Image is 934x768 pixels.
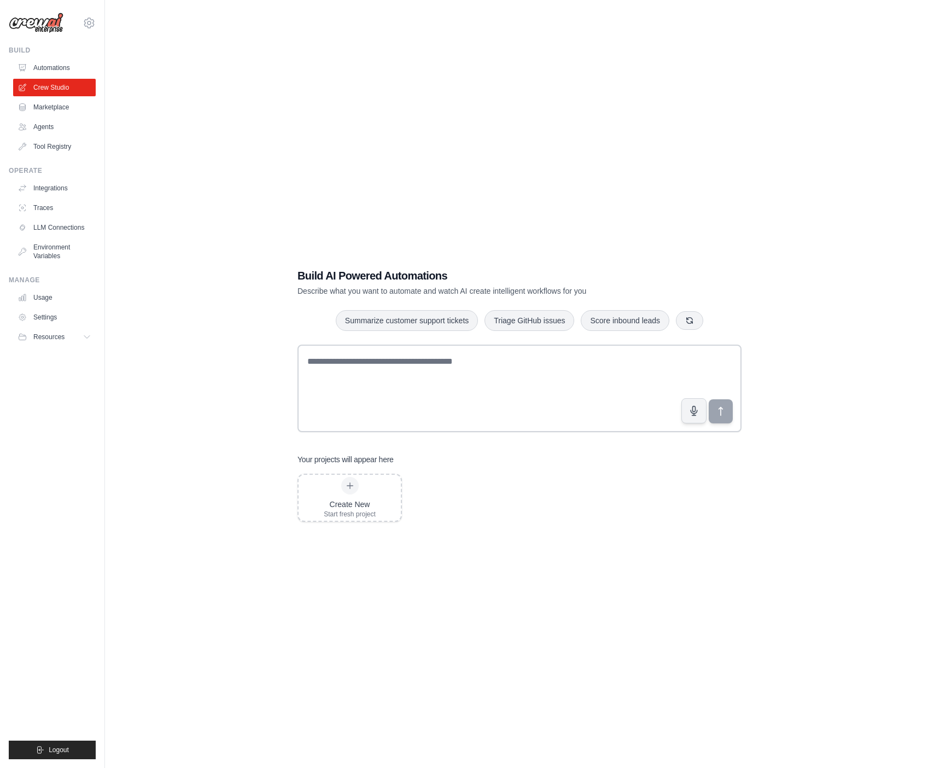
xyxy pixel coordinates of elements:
[324,499,376,510] div: Create New
[297,454,394,465] h3: Your projects will appear here
[9,46,96,55] div: Build
[13,118,96,136] a: Agents
[13,59,96,77] a: Automations
[297,286,665,296] p: Describe what you want to automate and watch AI create intelligent workflows for you
[676,311,703,330] button: Get new suggestions
[33,333,65,341] span: Resources
[324,510,376,519] div: Start fresh project
[13,98,96,116] a: Marketplace
[9,741,96,759] button: Logout
[9,276,96,284] div: Manage
[49,746,69,754] span: Logout
[681,398,707,423] button: Click to speak your automation idea
[581,310,669,331] button: Score inbound leads
[336,310,478,331] button: Summarize customer support tickets
[13,328,96,346] button: Resources
[484,310,574,331] button: Triage GitHub issues
[13,179,96,197] a: Integrations
[13,79,96,96] a: Crew Studio
[13,238,96,265] a: Environment Variables
[13,289,96,306] a: Usage
[13,309,96,326] a: Settings
[13,199,96,217] a: Traces
[297,268,665,283] h1: Build AI Powered Automations
[9,166,96,175] div: Operate
[9,13,63,33] img: Logo
[13,219,96,236] a: LLM Connections
[13,138,96,155] a: Tool Registry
